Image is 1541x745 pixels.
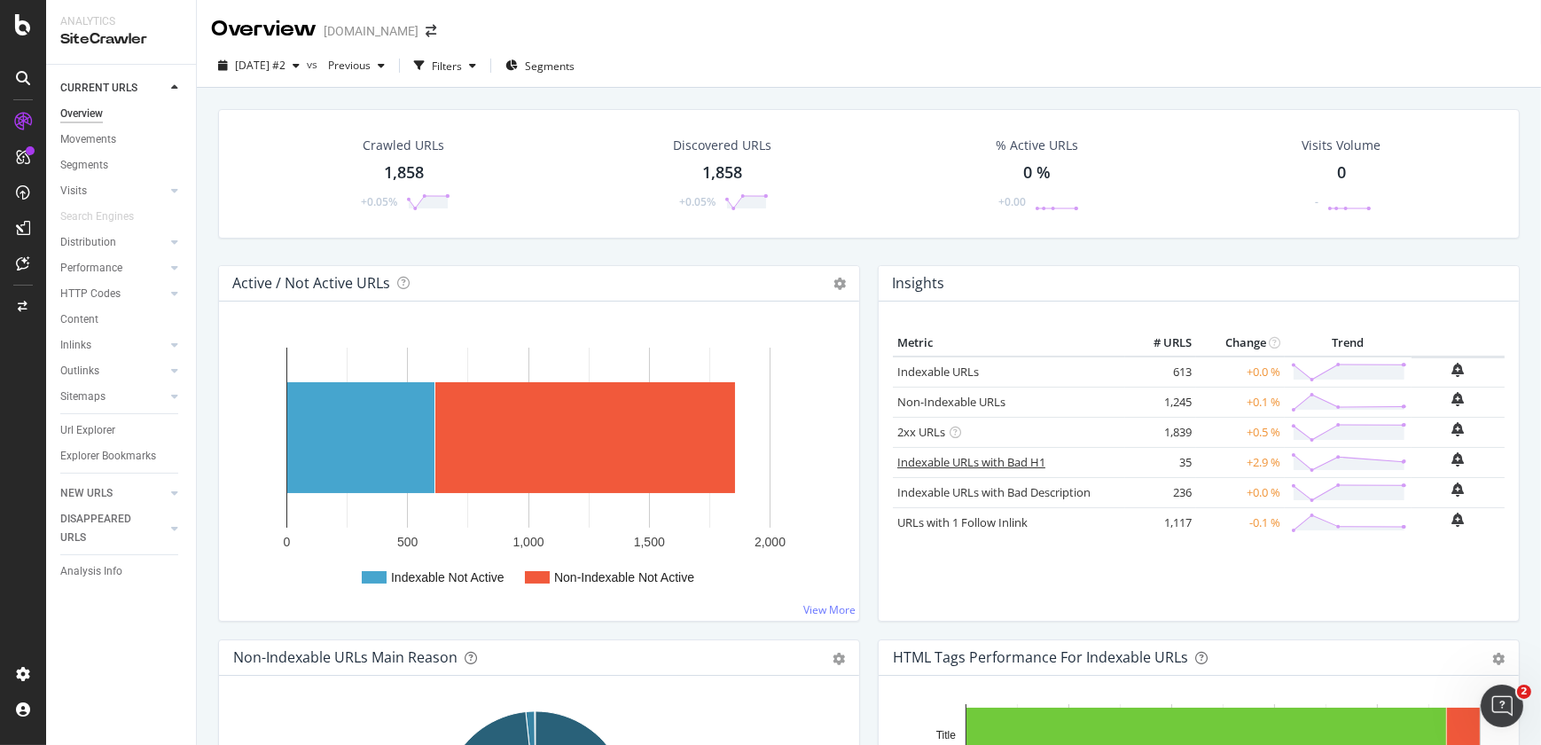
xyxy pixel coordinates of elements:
[60,447,184,466] a: Explorer Bookmarks
[60,259,166,278] a: Performance
[1125,477,1196,507] td: 236
[897,454,1045,470] a: Indexable URLs with Bad H1
[525,59,575,74] span: Segments
[60,336,91,355] div: Inlinks
[211,51,307,80] button: [DATE] #2
[60,421,115,440] div: Url Explorer
[391,570,505,584] text: Indexable Not Active
[1125,507,1196,537] td: 1,117
[1196,477,1285,507] td: +0.0 %
[60,29,182,50] div: SiteCrawler
[60,79,137,98] div: CURRENT URLS
[60,182,166,200] a: Visits
[755,535,786,549] text: 2,000
[60,484,166,503] a: NEW URLS
[211,14,317,44] div: Overview
[60,130,184,149] a: Movements
[702,161,742,184] div: 1,858
[1337,161,1346,184] div: 0
[1452,392,1465,406] div: bell-plus
[60,14,182,29] div: Analytics
[60,510,150,547] div: DISAPPEARED URLS
[1125,357,1196,388] td: 613
[893,330,1125,357] th: Metric
[1023,161,1051,184] div: 0 %
[679,194,716,209] div: +0.05%
[60,421,184,440] a: Url Explorer
[324,22,418,40] div: [DOMAIN_NAME]
[1285,330,1412,357] th: Trend
[60,336,166,355] a: Inlinks
[998,194,1026,209] div: +0.00
[60,285,166,303] a: HTTP Codes
[233,648,458,666] div: Non-Indexable URLs Main Reason
[60,130,116,149] div: Movements
[363,137,444,154] div: Crawled URLs
[60,208,152,226] a: Search Engines
[897,364,979,380] a: Indexable URLs
[307,57,321,72] span: vs
[1125,387,1196,417] td: 1,245
[60,79,166,98] a: CURRENT URLS
[60,447,156,466] div: Explorer Bookmarks
[897,514,1028,530] a: URLs with 1 Follow Inlink
[1196,507,1285,537] td: -0.1 %
[432,59,462,74] div: Filters
[673,137,771,154] div: Discovered URLs
[60,105,103,123] div: Overview
[1492,653,1505,665] div: gear
[60,362,99,380] div: Outlinks
[361,194,397,209] div: +0.05%
[1517,685,1531,699] span: 2
[634,535,665,549] text: 1,500
[1196,330,1285,357] th: Change
[1125,447,1196,477] td: 35
[893,648,1188,666] div: HTML Tags Performance for Indexable URLs
[60,233,166,252] a: Distribution
[60,156,184,175] a: Segments
[1315,194,1318,209] div: -
[233,330,839,607] svg: A chart.
[1452,452,1465,467] div: bell-plus
[1452,422,1465,436] div: bell-plus
[1302,137,1381,154] div: Visits Volume
[60,562,184,581] a: Analysis Info
[384,161,424,184] div: 1,858
[833,653,845,665] div: gear
[426,25,436,37] div: arrow-right-arrow-left
[60,388,166,406] a: Sitemaps
[897,484,1091,500] a: Indexable URLs with Bad Description
[1125,330,1196,357] th: # URLS
[60,562,122,581] div: Analysis Info
[60,285,121,303] div: HTTP Codes
[321,58,371,73] span: Previous
[803,602,856,617] a: View More
[60,233,116,252] div: Distribution
[407,51,483,80] button: Filters
[833,278,846,290] i: Options
[892,271,944,295] h4: Insights
[60,388,106,406] div: Sitemaps
[1481,685,1523,727] iframe: Intercom live chat
[60,484,113,503] div: NEW URLS
[321,51,392,80] button: Previous
[60,105,184,123] a: Overview
[897,394,1005,410] a: Non-Indexable URLs
[397,535,418,549] text: 500
[1196,357,1285,388] td: +0.0 %
[1452,482,1465,497] div: bell-plus
[996,137,1078,154] div: % Active URLs
[512,535,544,549] text: 1,000
[60,259,122,278] div: Performance
[60,208,134,226] div: Search Engines
[1196,417,1285,447] td: +0.5 %
[60,510,166,547] a: DISAPPEARED URLS
[1125,417,1196,447] td: 1,839
[554,570,694,584] text: Non-Indexable Not Active
[60,362,166,380] a: Outlinks
[1452,513,1465,527] div: bell-plus
[284,535,291,549] text: 0
[1196,387,1285,417] td: +0.1 %
[897,424,945,440] a: 2xx URLs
